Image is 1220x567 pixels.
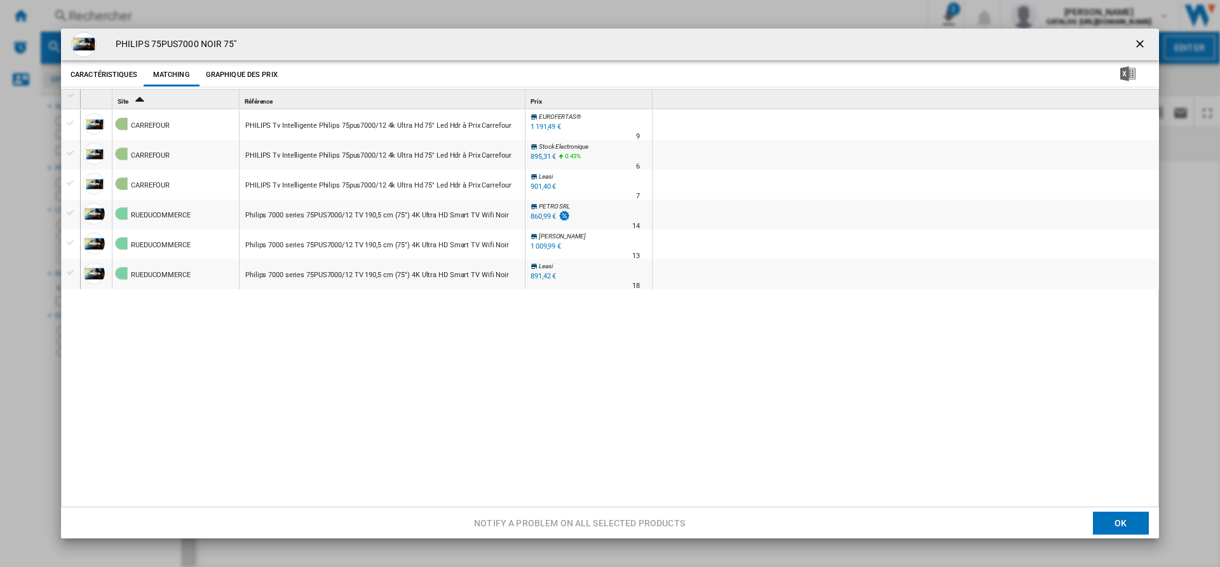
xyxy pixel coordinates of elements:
div: Délai de livraison : 6 jours [636,160,640,173]
div: 1 191,49 € [531,123,561,131]
div: 1 009,99 € [531,242,561,250]
div: 1 191,49 € [529,121,561,133]
span: Prix [531,98,542,105]
div: CARREFOUR [131,111,170,140]
div: PHILIPS Tv Intelligente Philips 75pus7000/12 4k Ultra Hd 75" Led Hdr à Prix Carrefour [245,111,512,140]
span: PETRO SRL [539,203,570,210]
button: getI18NText('BUTTONS.CLOSE_DIALOG') [1128,32,1154,57]
div: 895,31 € [531,153,556,161]
div: 860,99 € [531,212,556,221]
span: Leasi [539,173,553,180]
img: 03eb6e89e44548b09959408d438f2329.webp [71,32,97,57]
div: Référence Sort None [242,90,525,109]
div: CARREFOUR [131,141,170,170]
span: Leasi [539,263,553,270]
div: https://www.carrefour.fr/p/tv-intelligente-philips-75pus7000-12-4k-ultra-hd-75-led-hdr-8718863046203 [240,170,525,199]
div: https://www.rueducommerce.fr/p/m25068829710.html [240,229,525,259]
button: Notify a problem on all selected products [470,512,689,535]
div: Prix Sort None [528,90,652,109]
img: promotionV3.png [558,210,571,221]
div: 895,31 € [529,151,556,163]
h4: PHILIPS 75PUS7000 NOIR 75" [109,38,237,51]
div: PHILIPS Tv Intelligente Philips 75pus7000/12 4k Ultra Hd 75" Led Hdr à Prix Carrefour [245,171,512,200]
span: Sort Ascending [130,98,150,105]
button: Graphique des prix [203,64,281,86]
i: % [564,151,571,166]
span: Stock Electronique [539,143,588,150]
span: [PERSON_NAME] [539,233,586,240]
div: CARREFOUR [131,171,170,200]
div: 1 009,99 € [529,240,561,253]
div: 901,40 € [529,181,556,193]
div: Sort None [655,90,1160,109]
div: RUEDUCOMMERCE [131,261,191,290]
ng-md-icon: getI18NText('BUTTONS.CLOSE_DIALOG') [1134,38,1149,53]
div: https://www.carrefour.fr/p/tv-intelligente-philips-75pus7000-12-4k-ultra-hd-75-led-hdr-8718863046203 [240,140,525,169]
button: Matching [144,64,200,86]
div: RUEDUCOMMERCE [131,231,191,260]
div: Sort None [83,90,112,109]
div: RUEDUCOMMERCE [131,201,191,230]
img: excel-24x24.png [1120,66,1135,81]
span: EUROFERTAS® [539,113,581,120]
div: Sort Ascending [115,90,239,109]
div: 860,99 € [529,210,571,223]
span: Site [118,98,128,105]
div: Délai de livraison : 14 jours [632,220,640,233]
div: https://www.rueducommerce.fr/p/m25068829710.html [240,259,525,289]
div: Délai de livraison : 9 jours [636,130,640,143]
div: Site Sort Ascending [115,90,239,109]
div: https://www.rueducommerce.fr/p/m25068829710.html [240,200,525,229]
div: 901,40 € [531,182,556,191]
md-dialog: Product popup [61,29,1159,539]
span: 0.43 [565,153,576,160]
button: Caractéristiques [67,64,140,86]
button: Télécharger au format Excel [1100,64,1156,86]
div: Délai de livraison : 7 jours [636,190,640,203]
div: https://www.carrefour.fr/p/tv-intelligente-philips-75pus7000-12-4k-ultra-hd-75-led-hdr-8718863046203 [240,110,525,139]
span: Référence [245,98,273,105]
div: Philips 7000 series 75PUS7000/12 TV 190,5 cm (75") 4K Ultra HD Smart TV Wifi Noir [245,261,509,290]
div: Sort None [242,90,525,109]
button: OK [1093,512,1149,535]
div: Délai de livraison : 13 jours [632,250,640,263]
div: Philips 7000 series 75PUS7000/12 TV 190,5 cm (75") 4K Ultra HD Smart TV Wifi Noir [245,231,509,260]
div: Sort None [528,90,652,109]
div: PHILIPS Tv Intelligente Philips 75pus7000/12 4k Ultra Hd 75" Led Hdr à Prix Carrefour [245,141,512,170]
div: Philips 7000 series 75PUS7000/12 TV 190,5 cm (75") 4K Ultra HD Smart TV Wifi Noir [245,201,509,230]
div: 891,42 € [531,272,556,280]
div: Délai de livraison : 18 jours [632,280,640,292]
div: 891,42 € [529,270,556,283]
